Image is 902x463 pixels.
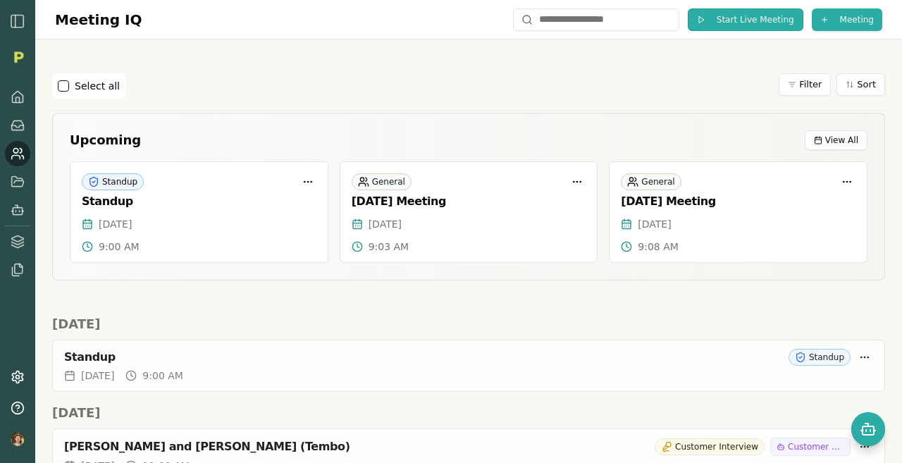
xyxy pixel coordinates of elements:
div: [DATE] Meeting [621,195,855,209]
h2: [DATE] [52,403,885,423]
button: Start Live Meeting [688,8,803,31]
div: Standup [82,195,316,209]
div: [PERSON_NAME] and [PERSON_NAME] (Tembo) [64,440,649,454]
button: More options [299,173,316,190]
img: profile [11,432,25,446]
span: 9:03 AM [369,240,409,254]
span: Customer Research [788,441,844,452]
div: Customer Interview [655,438,765,455]
span: [DATE] [81,369,114,383]
span: [DATE] [638,217,671,231]
button: More options [856,349,873,366]
button: Open chat [851,412,885,446]
button: Meeting [812,8,882,31]
button: More options [839,173,855,190]
h1: Meeting IQ [55,9,142,30]
button: Sort [836,73,885,96]
span: Meeting [840,14,874,25]
img: Organization logo [8,47,29,68]
h2: [DATE] [52,314,885,334]
label: Select all [75,79,120,93]
h2: Upcoming [70,130,141,150]
button: Help [5,395,30,421]
div: General [621,173,681,190]
a: StandupStandup[DATE]9:00 AM [52,340,885,392]
span: 9:08 AM [638,240,679,254]
div: Standup [82,173,144,190]
span: 9:00 AM [142,369,183,383]
button: More options [569,173,586,190]
button: Filter [779,73,831,96]
div: General [352,173,412,190]
img: sidebar [9,13,26,30]
div: [DATE] Meeting [352,195,586,209]
button: View All [805,130,867,150]
span: View All [825,135,858,146]
span: [DATE] [99,217,132,231]
button: More options [856,438,873,455]
div: Standup [789,349,851,366]
div: Standup [64,350,783,364]
span: [DATE] [369,217,402,231]
span: 9:00 AM [99,240,140,254]
span: Start Live Meeting [717,14,794,25]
